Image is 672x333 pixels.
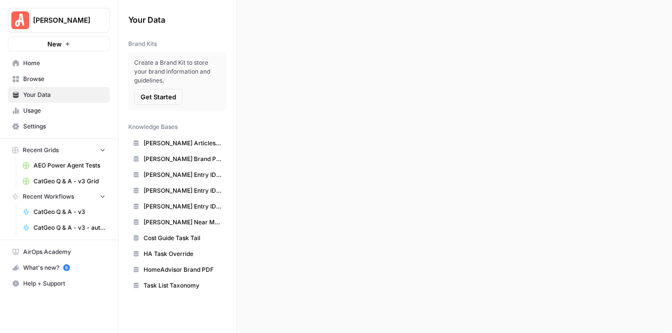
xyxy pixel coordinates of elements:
[23,248,106,256] span: AirOps Academy
[128,151,226,167] a: [PERSON_NAME] Brand PDF
[128,246,226,262] a: HA Task Override
[128,167,226,183] a: [PERSON_NAME] Entry IDs: Location
[128,40,157,48] span: Brand Kits
[144,170,222,179] span: [PERSON_NAME] Entry IDs: Location
[23,122,106,131] span: Settings
[23,90,106,99] span: Your Data
[34,161,106,170] span: AEO Power Agent Tests
[134,58,221,85] span: Create a Brand Kit to store your brand information and guidelines.
[144,250,222,258] span: HA Task Override
[8,276,110,291] button: Help + Support
[144,155,222,164] span: [PERSON_NAME] Brand PDF
[34,223,106,232] span: CatGeo Q & A - v3 - automated
[128,278,226,293] a: Task List Taxonomy
[18,173,110,189] a: CatGeo Q & A - v3 Grid
[144,186,222,195] span: [PERSON_NAME] Entry IDs: Questions
[8,87,110,103] a: Your Data
[128,230,226,246] a: Cost Guide Task Tail
[47,39,62,49] span: New
[23,192,74,201] span: Recent Workflows
[8,103,110,119] a: Usage
[18,204,110,220] a: CatGeo Q & A - v3
[144,234,222,243] span: Cost Guide Task Tail
[144,265,222,274] span: HomeAdvisor Brand PDF
[8,189,110,204] button: Recent Workflows
[128,14,215,26] span: Your Data
[8,71,110,87] a: Browse
[63,264,70,271] a: 5
[128,199,226,214] a: [PERSON_NAME] Entry IDs: Unified Task
[23,59,106,68] span: Home
[8,260,110,275] div: What's new?
[8,37,110,51] button: New
[8,260,110,276] button: What's new? 5
[8,143,110,158] button: Recent Grids
[8,8,110,33] button: Workspace: Angi
[18,220,110,236] a: CatGeo Q & A - v3 - automated
[8,55,110,71] a: Home
[128,135,226,151] a: [PERSON_NAME] Articles Sitemaps
[23,146,59,155] span: Recent Grids
[34,177,106,186] span: CatGeo Q & A - v3 Grid
[8,244,110,260] a: AirOps Academy
[128,262,226,278] a: HomeAdvisor Brand PDF
[23,75,106,83] span: Browse
[144,218,222,227] span: [PERSON_NAME] Near Me Sitemap
[65,265,68,270] text: 5
[128,214,226,230] a: [PERSON_NAME] Near Me Sitemap
[144,281,222,290] span: Task List Taxonomy
[23,106,106,115] span: Usage
[8,119,110,134] a: Settings
[33,15,93,25] span: [PERSON_NAME]
[11,11,29,29] img: Angi Logo
[144,202,222,211] span: [PERSON_NAME] Entry IDs: Unified Task
[134,89,183,105] button: Get Started
[23,279,106,288] span: Help + Support
[144,139,222,148] span: [PERSON_NAME] Articles Sitemaps
[18,158,110,173] a: AEO Power Agent Tests
[141,92,176,102] span: Get Started
[34,208,106,216] span: CatGeo Q & A - v3
[128,183,226,199] a: [PERSON_NAME] Entry IDs: Questions
[128,123,178,131] span: Knowledge Bases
